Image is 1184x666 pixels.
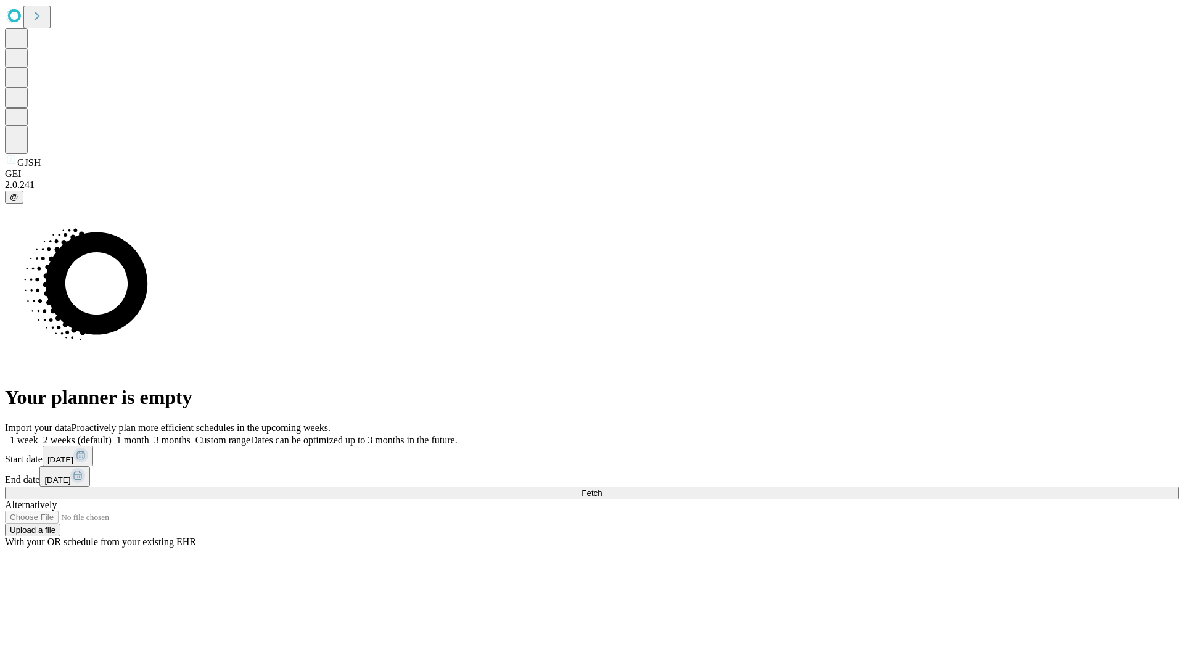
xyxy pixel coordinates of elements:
div: GEI [5,168,1179,179]
h1: Your planner is empty [5,386,1179,409]
button: [DATE] [43,446,93,466]
span: Import your data [5,422,72,433]
button: [DATE] [39,466,90,487]
span: GJSH [17,157,41,168]
div: 2.0.241 [5,179,1179,191]
span: 1 week [10,435,38,445]
button: Upload a file [5,524,60,536]
span: 1 month [117,435,149,445]
span: Fetch [582,488,602,498]
span: Alternatively [5,499,57,510]
div: End date [5,466,1179,487]
span: 2 weeks (default) [43,435,112,445]
span: [DATE] [47,455,73,464]
span: 3 months [154,435,191,445]
span: With your OR schedule from your existing EHR [5,536,196,547]
span: [DATE] [44,475,70,485]
button: Fetch [5,487,1179,499]
span: Dates can be optimized up to 3 months in the future. [250,435,457,445]
span: Custom range [195,435,250,445]
span: @ [10,192,18,202]
span: Proactively plan more efficient schedules in the upcoming weeks. [72,422,331,433]
button: @ [5,191,23,203]
div: Start date [5,446,1179,466]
